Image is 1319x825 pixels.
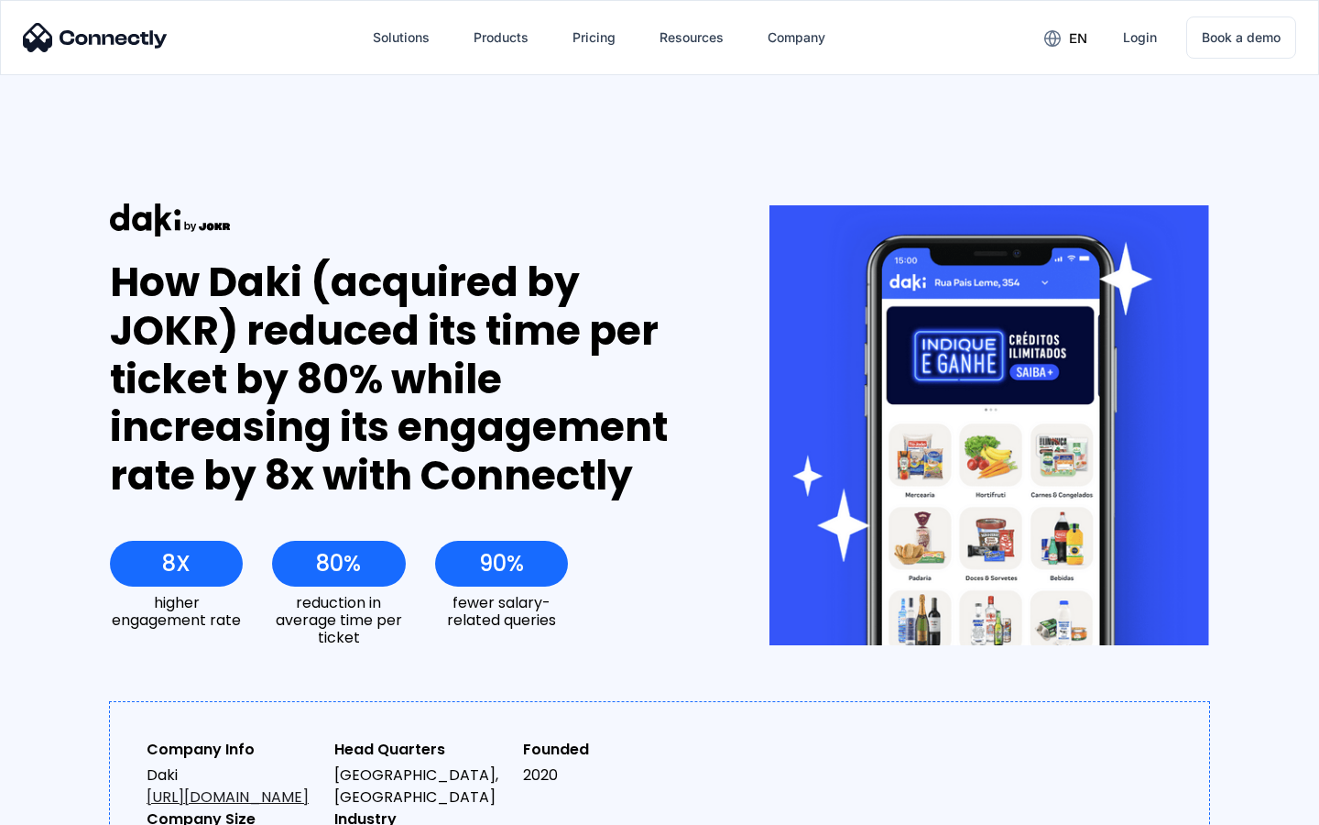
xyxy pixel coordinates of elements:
div: [GEOGRAPHIC_DATA], [GEOGRAPHIC_DATA] [334,764,507,808]
ul: Language list [37,793,110,819]
img: Connectly Logo [23,23,168,52]
div: Head Quarters [334,739,507,761]
div: Products [474,25,529,50]
div: How Daki (acquired by JOKR) reduced its time per ticket by 80% while increasing its engagement ra... [110,258,703,500]
div: 80% [316,551,361,577]
div: Resources [659,25,724,50]
a: Pricing [558,16,630,60]
div: Founded [523,739,696,761]
div: 2020 [523,764,696,786]
a: [URL][DOMAIN_NAME] [147,786,309,808]
div: Daki [147,764,320,808]
div: reduction in average time per ticket [272,594,405,647]
div: en [1069,26,1087,51]
a: Login [1108,16,1172,60]
div: higher engagement rate [110,594,243,629]
div: fewer salary-related queries [435,594,568,629]
div: Company Info [147,739,320,761]
div: Company [768,25,825,50]
a: Book a demo [1186,16,1296,59]
div: 90% [479,551,524,577]
aside: Language selected: English [18,793,110,819]
div: Login [1123,25,1157,50]
div: 8X [162,551,191,577]
div: Solutions [373,25,430,50]
div: Pricing [572,25,616,50]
